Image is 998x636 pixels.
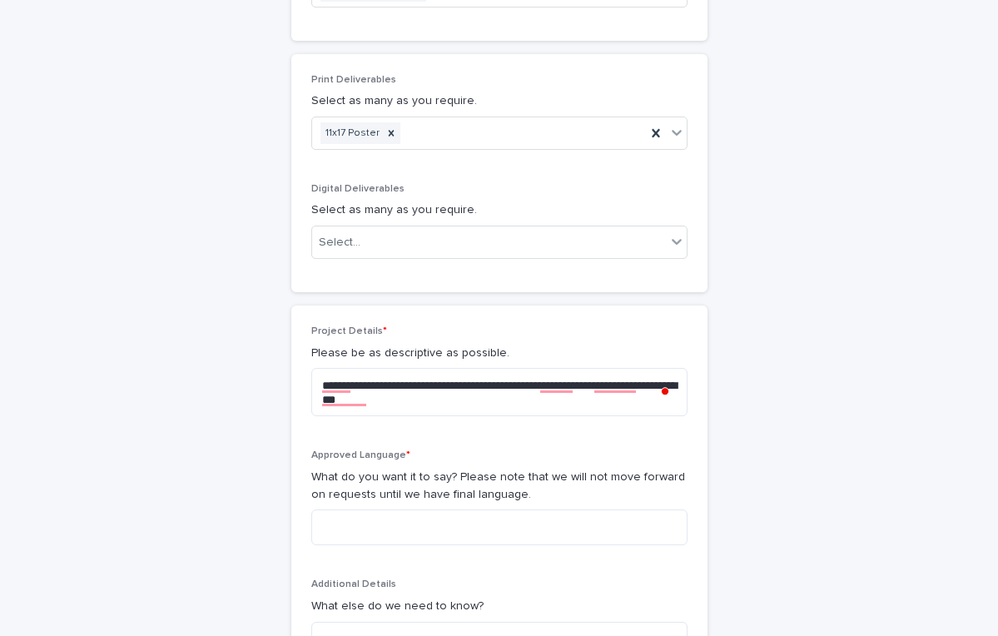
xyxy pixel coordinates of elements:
[320,122,382,145] div: 11x17 Poster
[311,579,396,589] span: Additional Details
[311,92,688,110] p: Select as many as you require.
[311,598,688,615] p: What else do we need to know?
[311,450,410,460] span: Approved Language
[311,184,405,194] span: Digital Deliverables
[311,326,387,336] span: Project Details
[311,469,688,504] p: What do you want it to say? Please note that we will not move forward on requests until we have f...
[311,345,688,362] p: Please be as descriptive as possible.
[319,234,360,251] div: Select...
[311,201,688,219] p: Select as many as you require.
[311,75,396,85] span: Print Deliverables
